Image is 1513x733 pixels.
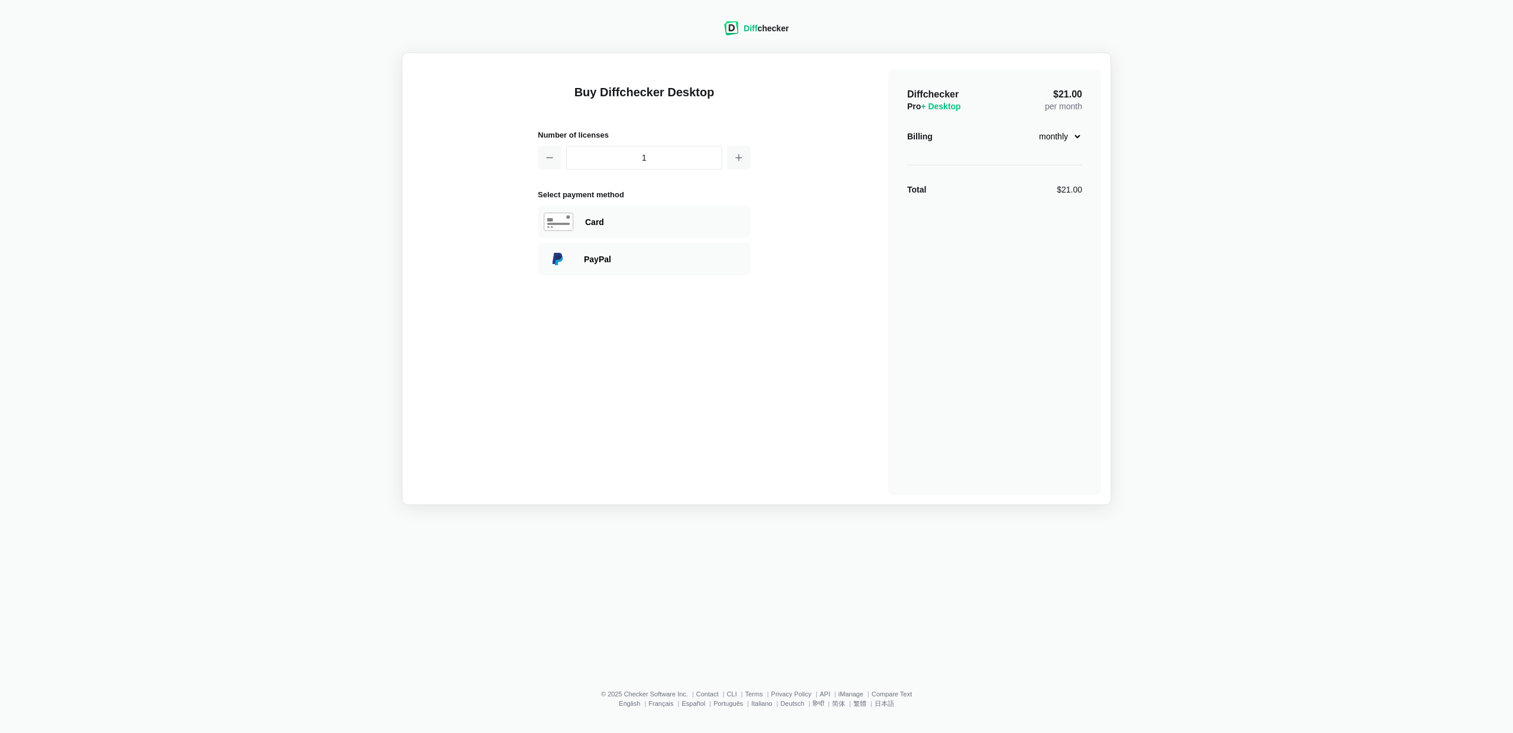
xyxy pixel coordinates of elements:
[584,253,745,265] div: Paying with PayPal
[853,700,866,707] a: 繁體
[907,185,926,194] strong: Total
[907,89,959,99] span: Diffchecker
[538,206,751,238] div: Paying with Card
[696,690,719,698] a: Contact
[907,102,961,111] span: Pro
[1053,90,1082,99] span: $21.00
[813,700,824,707] a: हिन्दी
[713,700,743,707] a: Português
[832,700,845,707] a: 简体
[724,21,739,35] img: Diffchecker logo
[619,700,640,707] a: English
[538,84,751,115] h1: Buy Diffchecker Desktop
[538,188,751,201] h2: Select payment method
[907,131,933,142] div: Billing
[681,700,705,707] a: Español
[538,129,751,141] h2: Number of licenses
[921,102,960,111] span: + Desktop
[745,690,763,698] a: Terms
[585,216,745,228] div: Paying with Card
[1057,184,1082,196] div: $21.00
[839,690,863,698] a: iManage
[601,690,696,698] li: © 2025 Checker Software Inc.
[771,690,811,698] a: Privacy Policy
[538,243,751,275] div: Paying with PayPal
[743,22,788,34] div: checker
[781,700,804,707] a: Deutsch
[566,146,722,170] input: 1
[820,690,830,698] a: API
[875,700,894,707] a: 日本語
[724,28,788,37] a: Diffchecker logoDiffchecker
[872,690,912,698] a: Compare Text
[751,700,772,707] a: Italiano
[648,700,673,707] a: Français
[727,690,737,698] a: CLI
[1045,89,1082,112] div: per month
[743,24,757,33] span: Diff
